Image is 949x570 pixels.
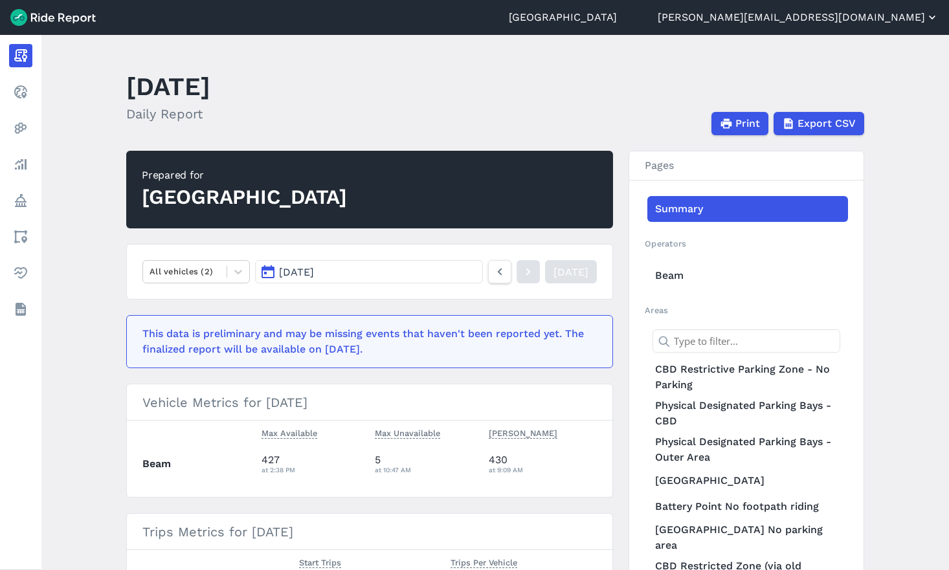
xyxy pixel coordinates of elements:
[142,183,347,212] div: [GEOGRAPHIC_DATA]
[142,326,589,357] div: This data is preliminary and may be missing events that haven't been reported yet. The finalized ...
[711,112,768,135] button: Print
[9,153,32,176] a: Analyze
[375,452,478,476] div: 5
[645,304,848,316] h2: Areas
[735,116,760,131] span: Print
[375,464,478,476] div: at 10:47 AM
[375,426,440,441] button: Max Unavailable
[262,426,317,441] button: Max Available
[509,10,617,25] a: [GEOGRAPHIC_DATA]
[451,555,517,568] span: Trips Per Vehicle
[489,464,597,476] div: at 9:09 AM
[126,69,210,104] h1: [DATE]
[9,80,32,104] a: Realtime
[9,225,32,248] a: Areas
[647,263,848,289] a: Beam
[645,237,848,250] h2: Operators
[9,261,32,285] a: Health
[658,10,939,25] button: [PERSON_NAME][EMAIL_ADDRESS][DOMAIN_NAME]
[127,514,612,550] h3: Trips Metrics for [DATE]
[647,395,848,432] a: Physical Designated Parking Bays - CBD
[647,196,848,222] a: Summary
[647,520,848,556] a: [GEOGRAPHIC_DATA] No parking area
[262,452,365,476] div: 427
[489,426,557,439] span: [PERSON_NAME]
[9,44,32,67] a: Report
[798,116,856,131] span: Export CSV
[10,9,96,26] img: Ride Report
[774,112,864,135] button: Export CSV
[255,260,483,283] button: [DATE]
[9,116,32,140] a: Heatmaps
[375,426,440,439] span: Max Unavailable
[126,104,210,124] h2: Daily Report
[262,464,365,476] div: at 2:38 PM
[647,494,848,520] a: Battery Point No footpath riding
[142,168,347,183] div: Prepared for
[489,452,597,476] div: 430
[545,260,597,283] a: [DATE]
[299,555,341,568] span: Start Trips
[647,432,848,468] a: Physical Designated Parking Bays - Outer Area
[647,468,848,494] a: [GEOGRAPHIC_DATA]
[629,151,864,181] h3: Pages
[279,266,314,278] span: [DATE]
[653,329,840,353] input: Type to filter...
[142,446,256,481] th: Beam
[9,298,32,321] a: Datasets
[262,426,317,439] span: Max Available
[9,189,32,212] a: Policy
[647,359,848,395] a: CBD Restrictive Parking Zone - No Parking
[489,426,557,441] button: [PERSON_NAME]
[127,384,612,421] h3: Vehicle Metrics for [DATE]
